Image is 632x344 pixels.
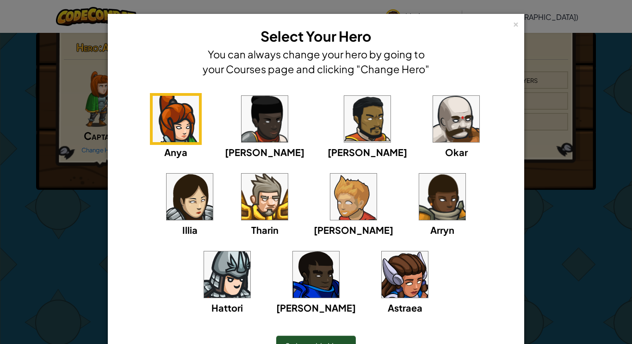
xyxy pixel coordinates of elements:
span: Astraea [388,302,422,313]
h4: You can always change your hero by going to your Courses page and clicking "Change Hero" [200,47,432,76]
img: portrait.png [153,96,199,142]
img: portrait.png [330,174,377,220]
span: Hattori [211,302,243,313]
img: portrait.png [433,96,479,142]
span: Tharin [251,224,279,236]
span: [PERSON_NAME] [225,146,304,158]
span: Illia [182,224,198,236]
span: [PERSON_NAME] [328,146,407,158]
img: portrait.png [242,96,288,142]
span: Okar [445,146,468,158]
img: portrait.png [204,251,250,298]
img: portrait.png [293,251,339,298]
div: × [513,18,519,28]
span: [PERSON_NAME] [276,302,356,313]
img: portrait.png [419,174,465,220]
img: portrait.png [344,96,390,142]
span: Anya [164,146,187,158]
img: portrait.png [382,251,428,298]
img: portrait.png [167,174,213,220]
span: [PERSON_NAME] [314,224,393,236]
span: Arryn [430,224,454,236]
img: portrait.png [242,174,288,220]
h3: Select Your Hero [200,26,432,47]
